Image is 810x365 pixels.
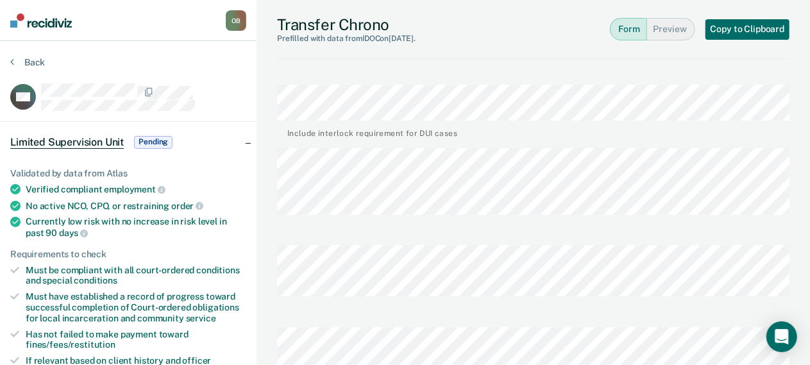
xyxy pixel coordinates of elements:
[104,184,165,194] span: employment
[59,228,88,238] span: days
[226,10,246,31] button: OB
[10,168,246,179] div: Validated by data from Atlas
[647,18,695,40] button: Preview
[26,183,246,195] div: Verified compliant
[610,18,646,40] button: Form
[277,15,416,43] div: Transfer Chrono
[26,291,246,323] div: Must have established a record of progress toward successful completion of Court-ordered obligati...
[10,249,246,260] div: Requirements to check
[26,265,246,287] div: Must be compliant with all court-ordered conditions and special conditions
[10,136,124,149] span: Limited Supervision Unit
[287,126,457,138] div: Include interlock requirement for DUI cases
[26,200,246,212] div: No active NCO, CPO, or restraining
[766,321,797,352] div: Open Intercom Messenger
[226,10,246,31] div: O B
[26,329,246,351] div: Has not failed to make payment toward
[134,136,173,149] span: Pending
[10,13,72,28] img: Recidiviz
[186,313,216,323] span: service
[26,216,246,238] div: Currently low risk with no increase in risk level in past 90
[26,339,115,350] span: fines/fees/restitution
[277,34,416,43] div: Prefilled with data from IDOC on [DATE] .
[10,56,45,68] button: Back
[171,201,203,211] span: order
[705,19,790,40] button: Copy to Clipboard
